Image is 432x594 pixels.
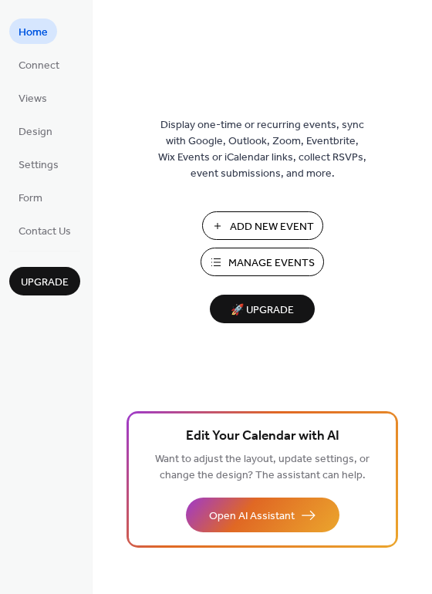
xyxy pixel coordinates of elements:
[19,157,59,174] span: Settings
[228,255,315,272] span: Manage Events
[210,295,315,323] button: 🚀 Upgrade
[186,498,339,532] button: Open AI Assistant
[155,449,370,486] span: Want to adjust the layout, update settings, or change the design? The assistant can help.
[19,91,47,107] span: Views
[19,124,52,140] span: Design
[19,25,48,41] span: Home
[9,184,52,210] a: Form
[230,219,314,235] span: Add New Event
[19,58,59,74] span: Connect
[186,426,339,447] span: Edit Your Calendar with AI
[9,52,69,77] a: Connect
[209,508,295,525] span: Open AI Assistant
[9,19,57,44] a: Home
[19,224,71,240] span: Contact Us
[9,85,56,110] a: Views
[219,300,305,321] span: 🚀 Upgrade
[9,151,68,177] a: Settings
[9,267,80,295] button: Upgrade
[21,275,69,291] span: Upgrade
[9,218,80,243] a: Contact Us
[201,248,324,276] button: Manage Events
[19,191,42,207] span: Form
[158,117,366,182] span: Display one-time or recurring events, sync with Google, Outlook, Zoom, Eventbrite, Wix Events or ...
[9,118,62,143] a: Design
[202,211,323,240] button: Add New Event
